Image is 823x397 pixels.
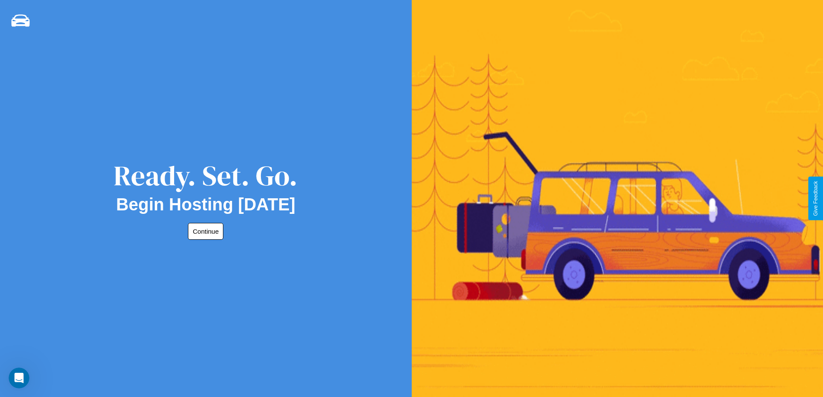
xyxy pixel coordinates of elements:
h2: Begin Hosting [DATE] [116,195,296,214]
button: Continue [188,223,223,240]
div: Ready. Set. Go. [114,156,298,195]
iframe: Intercom live chat [9,368,29,388]
div: Give Feedback [813,181,819,216]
